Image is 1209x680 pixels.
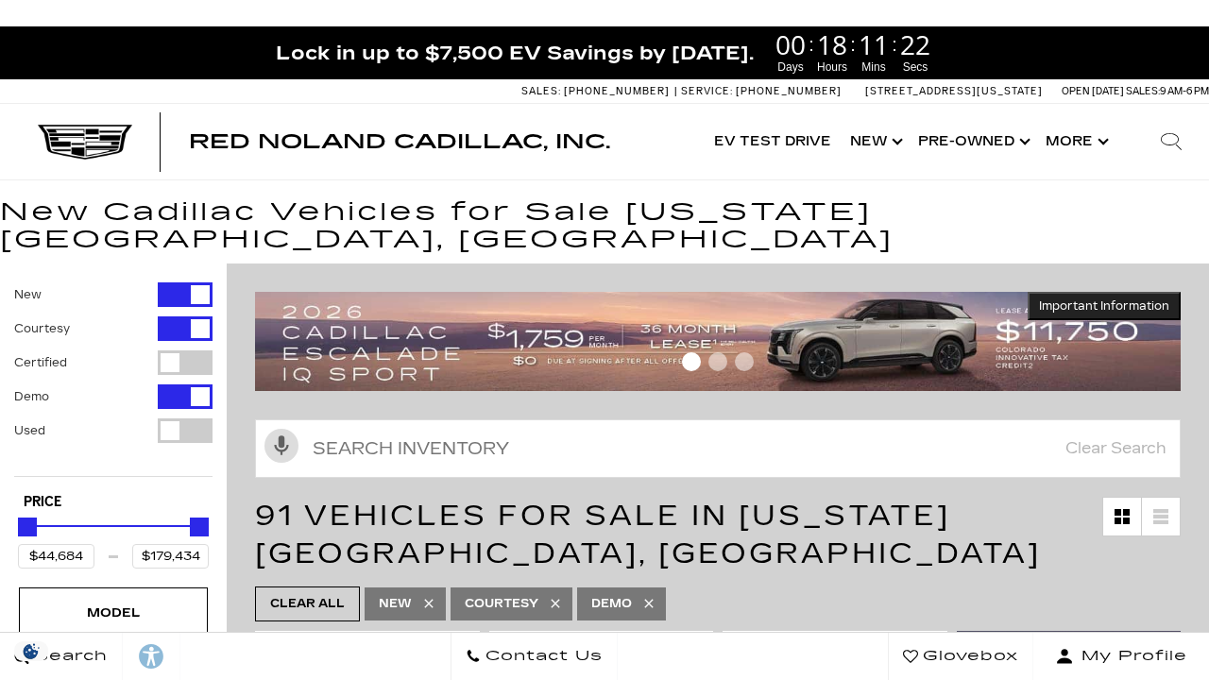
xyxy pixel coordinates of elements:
[564,85,670,97] span: [PHONE_NUMBER]
[773,59,809,76] span: Days
[29,643,108,670] span: Search
[276,41,754,65] span: Lock in up to $7,500 EV Savings by [DATE].
[19,587,208,638] div: ModelModel
[1160,85,1209,97] span: 9 AM-6 PM
[809,30,814,59] span: :
[9,641,53,661] section: Click to Open Cookie Consent Modal
[591,592,632,616] span: Demo
[38,125,132,161] img: Cadillac Dark Logo with Cadillac White Text
[264,429,298,463] svg: Click to toggle on voice search
[773,31,809,58] span: 00
[14,421,45,440] label: Used
[14,285,42,304] label: New
[521,85,561,97] span: Sales:
[1033,633,1209,680] button: Open user profile menu
[681,85,733,97] span: Service:
[1036,104,1115,179] button: More
[190,518,209,536] div: Maximum Price
[14,319,70,338] label: Courtesy
[66,603,161,623] div: Model
[918,643,1018,670] span: Glovebox
[1028,292,1181,320] button: Important Information
[14,353,67,372] label: Certified
[451,633,618,680] a: Contact Us
[897,31,933,58] span: 22
[255,419,1181,478] input: Search Inventory
[14,282,213,476] div: Filter by Vehicle Type
[24,494,203,511] h5: Price
[189,130,610,153] span: Red Noland Cadillac, Inc.
[814,31,850,58] span: 18
[909,104,1036,179] a: Pre-Owned
[705,104,841,179] a: EV Test Drive
[1074,643,1187,670] span: My Profile
[897,59,933,76] span: Secs
[270,592,345,616] span: Clear All
[1039,298,1169,314] span: Important Information
[736,85,842,97] span: [PHONE_NUMBER]
[481,643,603,670] span: Contact Us
[465,592,538,616] span: Courtesy
[814,59,850,76] span: Hours
[18,544,94,569] input: Minimum
[892,30,897,59] span: :
[9,641,53,661] img: Opt-Out Icon
[682,352,701,371] span: Go to slide 1
[856,31,892,58] span: 11
[18,511,209,569] div: Price
[1062,85,1124,97] span: Open [DATE]
[856,59,892,76] span: Mins
[255,292,1181,391] img: 2509-September-FOM-Escalade-IQ-Lease9
[888,633,1033,680] a: Glovebox
[865,85,1043,97] a: [STREET_ADDRESS][US_STATE]
[14,387,49,406] label: Demo
[132,544,209,569] input: Maximum
[708,352,727,371] span: Go to slide 2
[189,132,610,151] a: Red Noland Cadillac, Inc.
[255,499,1041,570] span: 91 Vehicles for Sale in [US_STATE][GEOGRAPHIC_DATA], [GEOGRAPHIC_DATA]
[1177,36,1200,59] a: Close
[850,30,856,59] span: :
[379,592,412,616] span: New
[674,86,846,96] a: Service: [PHONE_NUMBER]
[1126,85,1160,97] span: Sales:
[735,352,754,371] span: Go to slide 3
[18,518,37,536] div: Minimum Price
[521,86,674,96] a: Sales: [PHONE_NUMBER]
[841,104,909,179] a: New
